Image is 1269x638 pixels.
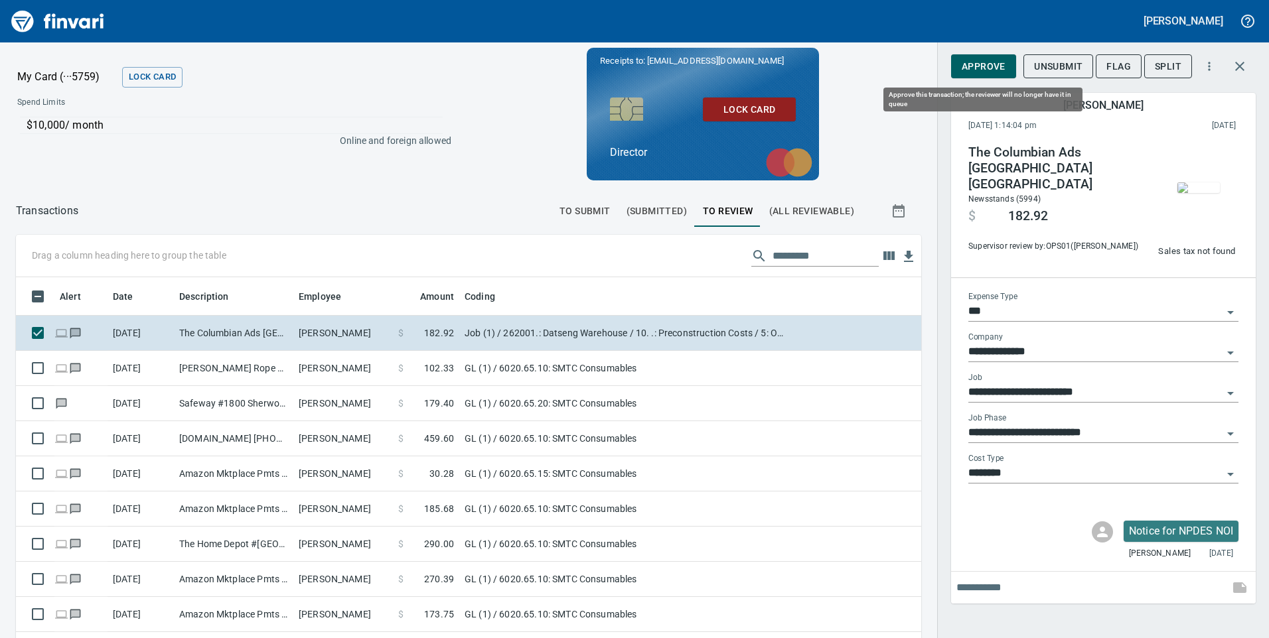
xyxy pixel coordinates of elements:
td: GL (1) / 6020.65.10: SMTC Consumables [459,491,791,527]
p: My Card (···5759) [17,69,117,85]
span: Newsstands (5994) [968,194,1041,204]
td: GL (1) / 6020.65.10: SMTC Consumables [459,597,791,632]
button: [PERSON_NAME] [1140,11,1227,31]
span: 102.33 [424,361,454,375]
td: Safeway #1800 Sherwood OR [174,386,293,421]
span: Lock Card [713,101,785,118]
td: [DATE] [108,386,174,421]
span: Online transaction [54,469,68,478]
span: To Review [703,203,753,220]
span: Online transaction [54,328,68,337]
span: Supervisor review by: OPS01 ([PERSON_NAME]) [968,240,1149,253]
td: Amazon Mktplace Pmts [DOMAIN_NAME][URL] WA [174,491,293,527]
span: 173.75 [424,607,454,621]
td: [DATE] [108,351,174,386]
span: Alert [60,288,81,304]
button: Download Table [899,247,919,267]
button: Split [1144,54,1192,79]
td: [DOMAIN_NAME] [PHONE_NUMBER] [GEOGRAPHIC_DATA] [174,421,293,456]
td: The Home Depot #[GEOGRAPHIC_DATA] [174,527,293,562]
p: Online and foreign allowed [7,134,451,147]
span: Description [179,288,229,304]
button: Lock Card [122,67,183,88]
span: [PERSON_NAME] [1129,547,1191,560]
button: Approve [951,54,1016,79]
button: Open [1221,465,1240,483]
span: 270.39 [424,572,454,586]
label: Job Phase [968,415,1006,422]
span: 182.92 [1008,208,1048,224]
span: Has messages [68,504,82,513]
span: Has messages [68,434,82,442]
p: Receipts to: [600,54,806,68]
td: [DATE] [108,562,174,597]
td: GL (1) / 6020.65.15: SMTC Consumables [459,456,791,491]
td: [PERSON_NAME] Rope 6145069456 OH [174,351,293,386]
span: Online transaction [54,574,68,583]
td: [DATE] [108,597,174,632]
span: Employee [299,288,341,304]
span: Unsubmit [1034,58,1082,75]
span: $ [398,432,404,445]
span: Sales tax not found [1158,244,1235,259]
span: Employee [299,288,358,304]
span: Spend Limits [17,96,257,109]
td: [PERSON_NAME] [293,456,393,491]
td: Amazon Mktplace Pmts [DOMAIN_NAME][URL] WA [174,562,293,597]
span: [DATE] [1209,547,1233,560]
td: GL (1) / 6020.65.10: SMTC Consumables [459,351,791,386]
button: Choose columns to display [879,246,899,266]
span: Has messages [68,539,82,548]
td: [DATE] [108,316,174,351]
span: 459.60 [424,432,454,445]
button: Sales tax not found [1155,241,1238,262]
span: Date [113,288,133,304]
button: Lock Card [703,97,796,122]
span: Approve [962,58,1006,75]
img: Finvari [8,5,108,37]
td: The Columbian Ads [GEOGRAPHIC_DATA] [GEOGRAPHIC_DATA] [174,316,293,351]
span: [EMAIL_ADDRESS][DOMAIN_NAME] [646,54,785,67]
button: Open [1221,303,1240,322]
p: $10,000 / month [27,117,443,133]
span: Amount [420,288,454,304]
p: Drag a column heading here to group the table [32,249,226,262]
td: [DATE] [108,527,174,562]
label: Company [968,334,1003,342]
td: [PERSON_NAME] [293,351,393,386]
label: Cost Type [968,455,1004,463]
span: Online transaction [54,609,68,618]
span: $ [398,537,404,550]
td: [PERSON_NAME] [293,491,393,527]
p: Director [610,145,796,160]
span: Split [1155,58,1181,75]
span: Flag [1106,58,1131,75]
span: Has messages [68,363,82,372]
span: 179.40 [424,397,454,410]
span: (Submitted) [627,203,687,220]
span: $ [398,397,404,410]
td: Job (1) / 262001.: Datseng Warehouse / 10. .: Preconstruction Costs / 5: Other [459,316,791,351]
span: Alert [60,288,98,304]
span: Has messages [68,469,82,478]
button: Close transaction [1224,50,1256,82]
td: [PERSON_NAME] [293,597,393,632]
button: More [1195,52,1224,81]
span: 290.00 [424,537,454,550]
td: GL (1) / 6020.65.10: SMTC Consumables [459,562,791,597]
h5: [PERSON_NAME] [1063,98,1143,112]
span: $ [968,208,976,224]
button: Unsubmit [1023,54,1093,79]
img: mastercard.svg [759,141,819,184]
td: GL (1) / 6020.65.20: SMTC Consumables [459,386,791,421]
td: Amazon Mktplace Pmts [DOMAIN_NAME][URL] WA [174,597,293,632]
span: [DATE] 1:14:04 pm [968,119,1124,133]
label: Expense Type [968,293,1017,301]
span: Description [179,288,246,304]
td: [PERSON_NAME] [293,562,393,597]
span: Amount [403,288,454,304]
td: [DATE] [108,456,174,491]
button: Open [1221,424,1240,443]
p: Transactions [16,203,78,219]
td: [DATE] [108,491,174,527]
